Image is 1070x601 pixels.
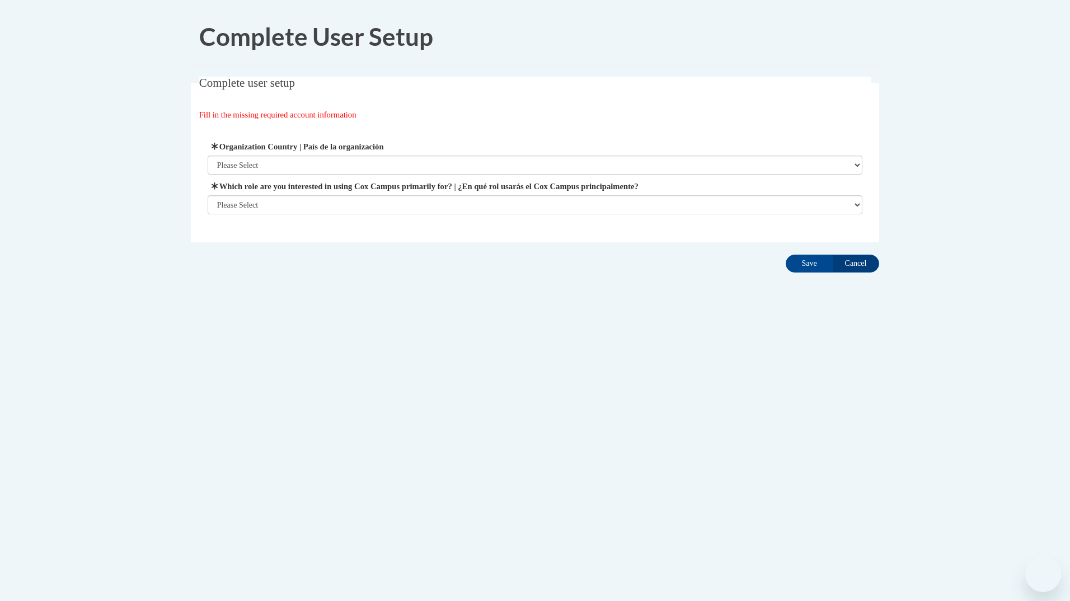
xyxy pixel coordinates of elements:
[1025,556,1061,592] iframe: Button to launch messaging window
[786,255,833,273] input: Save
[199,110,356,119] span: Fill in the missing required account information
[208,140,863,153] label: Organization Country | País de la organización
[832,255,879,273] input: Cancel
[199,76,295,90] span: Complete user setup
[199,22,433,51] span: Complete User Setup
[208,180,863,192] label: Which role are you interested in using Cox Campus primarily for? | ¿En qué rol usarás el Cox Camp...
